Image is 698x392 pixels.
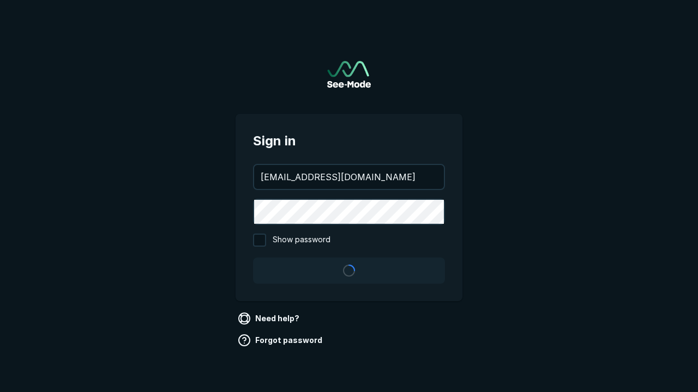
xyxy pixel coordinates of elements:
a: Need help? [236,310,304,327]
span: Sign in [253,131,445,151]
span: Show password [273,234,330,247]
input: your@email.com [254,165,444,189]
a: Forgot password [236,332,327,349]
a: Go to sign in [327,61,371,88]
img: See-Mode Logo [327,61,371,88]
